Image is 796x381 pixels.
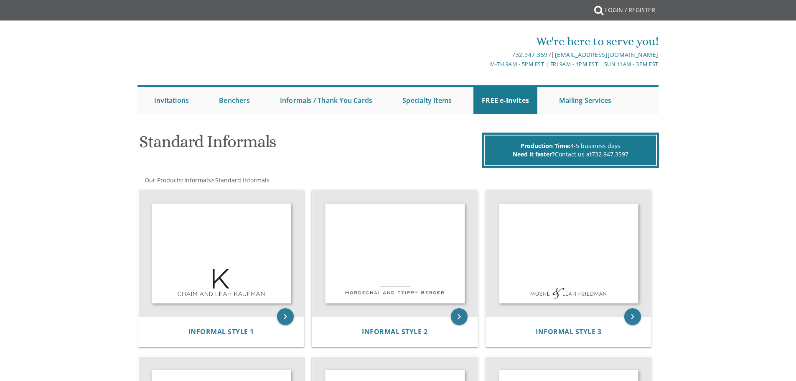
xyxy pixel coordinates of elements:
[139,190,304,317] img: Informal Style 1
[312,60,659,69] div: M-Th 9am - 5pm EST | Fri 9am - 1pm EST | Sun 11am - 3pm EST
[211,176,270,184] span: >
[551,87,620,114] a: Mailing Services
[512,51,551,59] a: 732.947.3597
[624,308,641,325] a: keyboard_arrow_right
[312,190,478,317] img: Informal Style 2
[146,87,197,114] a: Invitations
[139,133,480,157] h1: Standard Informals
[394,87,460,114] a: Specialty Items
[144,176,182,184] a: Our Products
[473,87,537,114] a: FREE e-Invites
[184,176,211,184] span: Informals
[137,176,398,184] div: :
[215,176,270,184] span: Standard Informals
[188,328,254,336] a: Informal Style 1
[183,176,211,184] a: Informals
[277,308,294,325] a: keyboard_arrow_right
[272,87,381,114] a: Informals / Thank You Cards
[312,33,659,50] div: We're here to serve you!
[555,51,659,59] a: [EMAIL_ADDRESS][DOMAIN_NAME]
[484,135,657,166] div: 4-5 business days Contact us at
[362,328,427,336] a: Informal Style 2
[214,176,270,184] a: Standard Informals
[513,150,555,158] span: Need it faster?
[451,308,468,325] a: keyboard_arrow_right
[312,50,659,60] div: |
[188,327,254,336] span: Informal Style 1
[592,150,628,158] a: 732.947.3597
[486,190,651,317] img: Informal Style 3
[536,327,601,336] span: Informal Style 3
[536,328,601,336] a: Informal Style 3
[521,142,570,150] span: Production Time:
[362,327,427,336] span: Informal Style 2
[211,87,258,114] a: Benchers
